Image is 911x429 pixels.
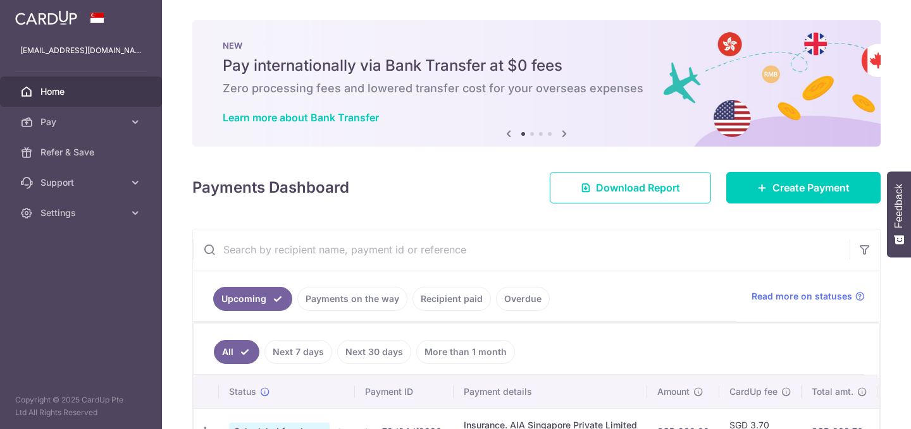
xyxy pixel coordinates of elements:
span: Amount [657,385,690,398]
a: Create Payment [726,172,881,203]
span: Total amt. [812,385,853,398]
a: Upcoming [213,287,292,311]
a: Overdue [496,287,550,311]
a: Read more on statuses [752,290,865,303]
th: Payment ID [355,375,454,408]
a: Download Report [550,172,711,203]
h6: Zero processing fees and lowered transfer cost for your overseas expenses [223,81,850,96]
span: Read more on statuses [752,290,852,303]
a: Next 30 days [337,340,411,364]
h4: Payments Dashboard [192,176,349,199]
a: More than 1 month [416,340,515,364]
span: Status [229,385,256,398]
th: Payment details [454,375,647,408]
a: Payments on the way [297,287,407,311]
span: Refer & Save [40,146,124,159]
span: CardUp fee [729,385,778,398]
a: All [214,340,259,364]
input: Search by recipient name, payment id or reference [193,229,850,270]
p: [EMAIL_ADDRESS][DOMAIN_NAME] [20,44,142,57]
span: Create Payment [772,180,850,195]
span: Download Report [596,180,680,195]
span: Pay [40,116,124,128]
span: Settings [40,207,124,219]
a: Learn more about Bank Transfer [223,111,379,124]
img: CardUp [15,10,77,25]
img: Bank transfer banner [192,20,881,147]
p: NEW [223,40,850,51]
span: Home [40,85,124,98]
h5: Pay internationally via Bank Transfer at $0 fees [223,56,850,76]
a: Next 7 days [264,340,332,364]
span: Support [40,176,124,189]
button: Feedback - Show survey [887,171,911,257]
a: Recipient paid [412,287,491,311]
span: Feedback [893,184,905,228]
